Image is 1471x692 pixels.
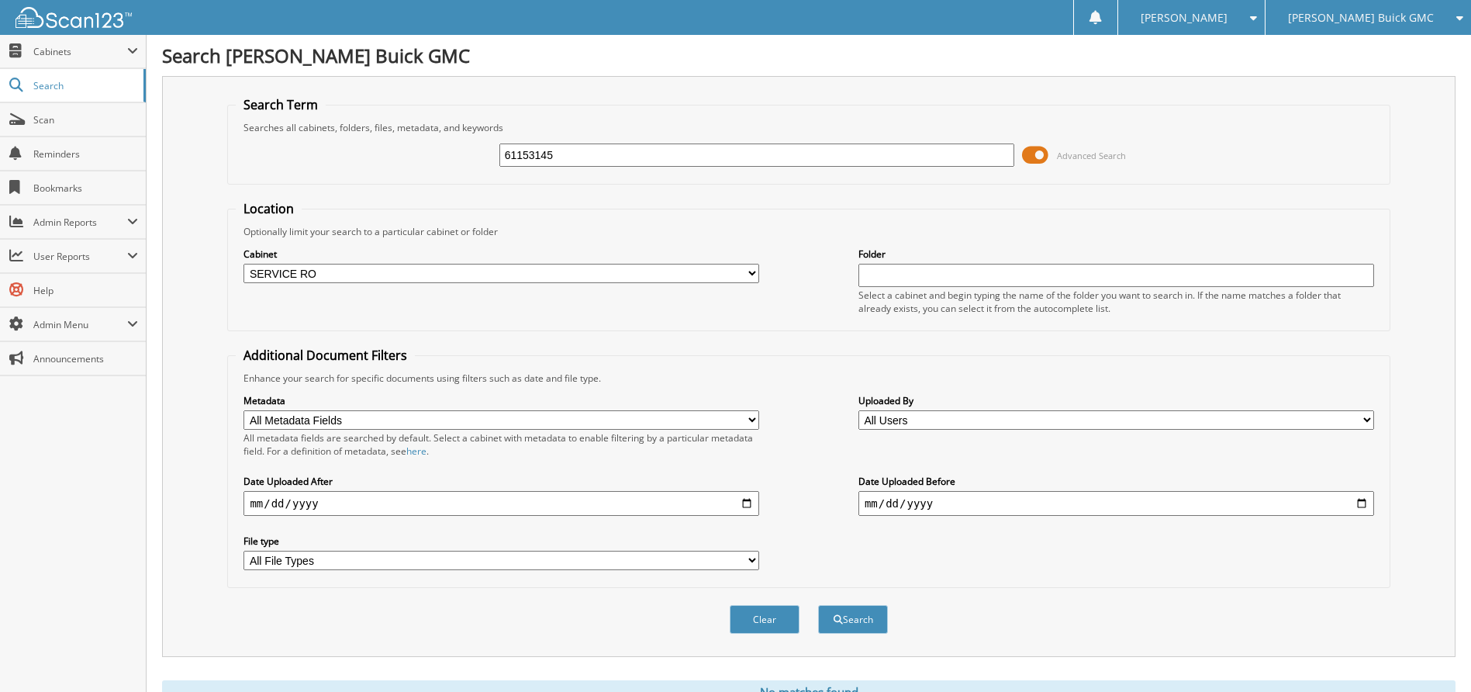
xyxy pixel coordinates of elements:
[858,394,1374,407] label: Uploaded By
[33,250,127,263] span: User Reports
[236,225,1381,238] div: Optionally limit your search to a particular cabinet or folder
[33,79,136,92] span: Search
[16,7,132,28] img: scan123-logo-white.svg
[243,475,759,488] label: Date Uploaded After
[33,216,127,229] span: Admin Reports
[1141,13,1228,22] span: [PERSON_NAME]
[162,43,1455,68] h1: Search [PERSON_NAME] Buick GMC
[243,535,759,548] label: File type
[33,182,138,195] span: Bookmarks
[243,491,759,516] input: start
[243,247,759,261] label: Cabinet
[243,431,759,458] div: All metadata fields are searched by default. Select a cabinet with metadata to enable filtering b...
[858,247,1374,261] label: Folder
[33,113,138,126] span: Scan
[858,475,1374,488] label: Date Uploaded Before
[33,147,138,161] span: Reminders
[236,200,302,217] legend: Location
[236,372,1381,385] div: Enhance your search for specific documents using filters such as date and file type.
[33,318,127,331] span: Admin Menu
[236,347,415,364] legend: Additional Document Filters
[818,605,888,634] button: Search
[33,284,138,297] span: Help
[730,605,799,634] button: Clear
[243,394,759,407] label: Metadata
[236,96,326,113] legend: Search Term
[406,445,426,458] a: here
[1057,150,1126,161] span: Advanced Search
[33,45,127,58] span: Cabinets
[858,491,1374,516] input: end
[33,352,138,365] span: Announcements
[1288,13,1434,22] span: [PERSON_NAME] Buick GMC
[858,289,1374,315] div: Select a cabinet and begin typing the name of the folder you want to search in. If the name match...
[236,121,1381,134] div: Searches all cabinets, folders, files, metadata, and keywords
